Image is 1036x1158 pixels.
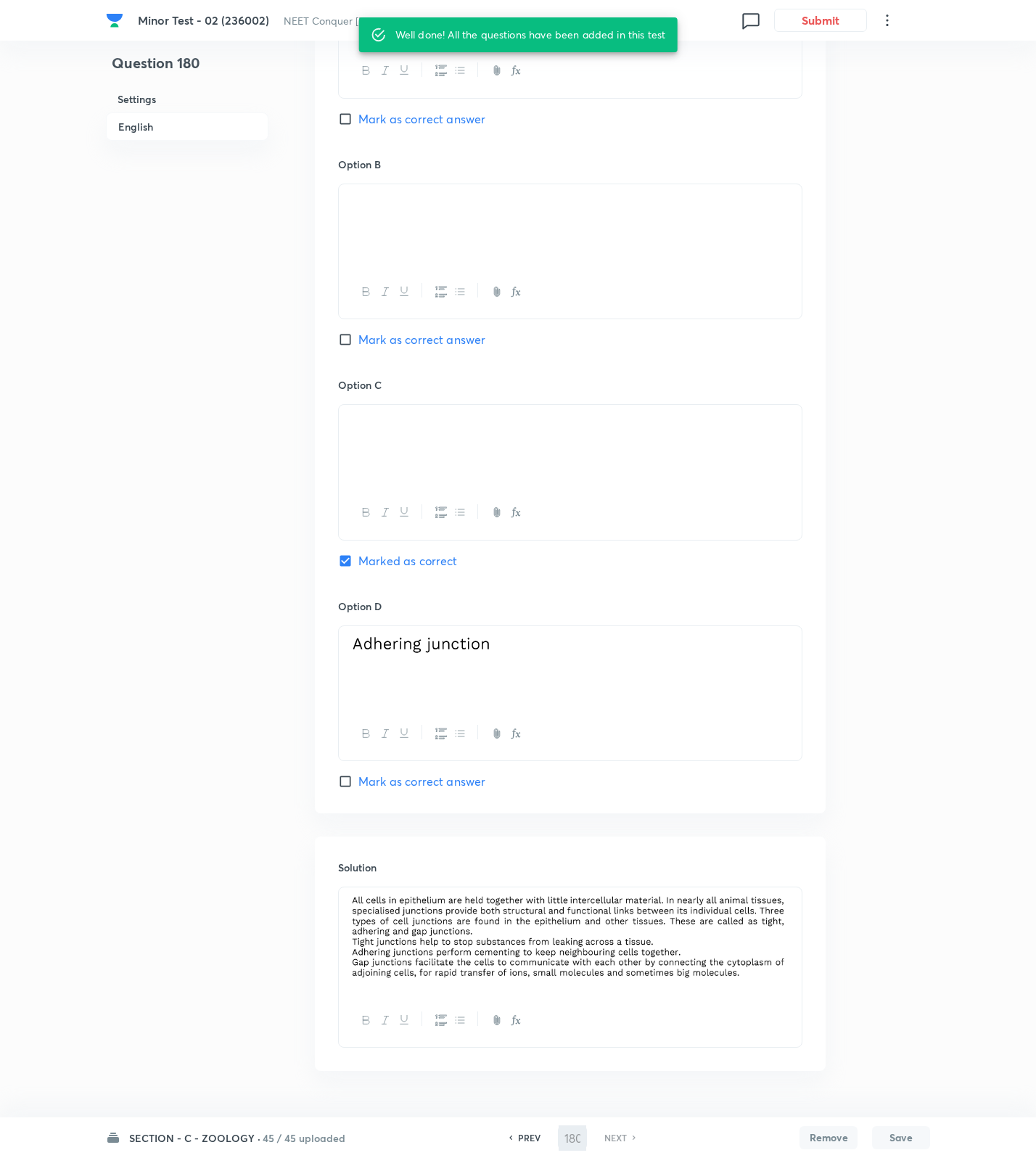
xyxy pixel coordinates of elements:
h6: Option B [338,157,802,172]
span: Mark as correct answer [358,773,485,790]
img: 30-09-25-01:27:49-PM [350,896,791,981]
h6: Solution [338,860,802,875]
h4: Question 180 [106,52,268,86]
button: Remove [799,1126,858,1149]
a: Company Logo [106,12,126,29]
div: Well done! All the questions have been added in this test [395,22,666,48]
h6: Option D [338,599,802,614]
h6: English [106,112,268,141]
h6: NEXT [604,1131,627,1144]
h6: Option C [338,377,802,393]
span: NEET Conquer [DATE] - ... | [DATE] · 2:00 PM - 5:00 PM [284,14,538,28]
button: Save [872,1126,930,1149]
h6: SECTION - C - ZOOLOGY · [129,1130,260,1146]
span: Mark as correct answer [358,110,485,128]
h6: Settings [106,86,268,112]
img: 30-09-25-01:27:23-PM [350,205,350,205]
h6: 45 / 45 uploaded [263,1130,345,1146]
span: Marked as correct [358,552,458,570]
h6: PREV [518,1131,540,1144]
img: Company Logo [106,12,123,29]
button: Submit [774,9,867,32]
span: Mark as correct answer [358,331,485,348]
img: 30-09-25-01:27:37-PM [350,635,497,655]
img: 30-09-25-01:27:29-PM [350,425,350,426]
span: Minor Test - 02 (236002) [138,12,269,28]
